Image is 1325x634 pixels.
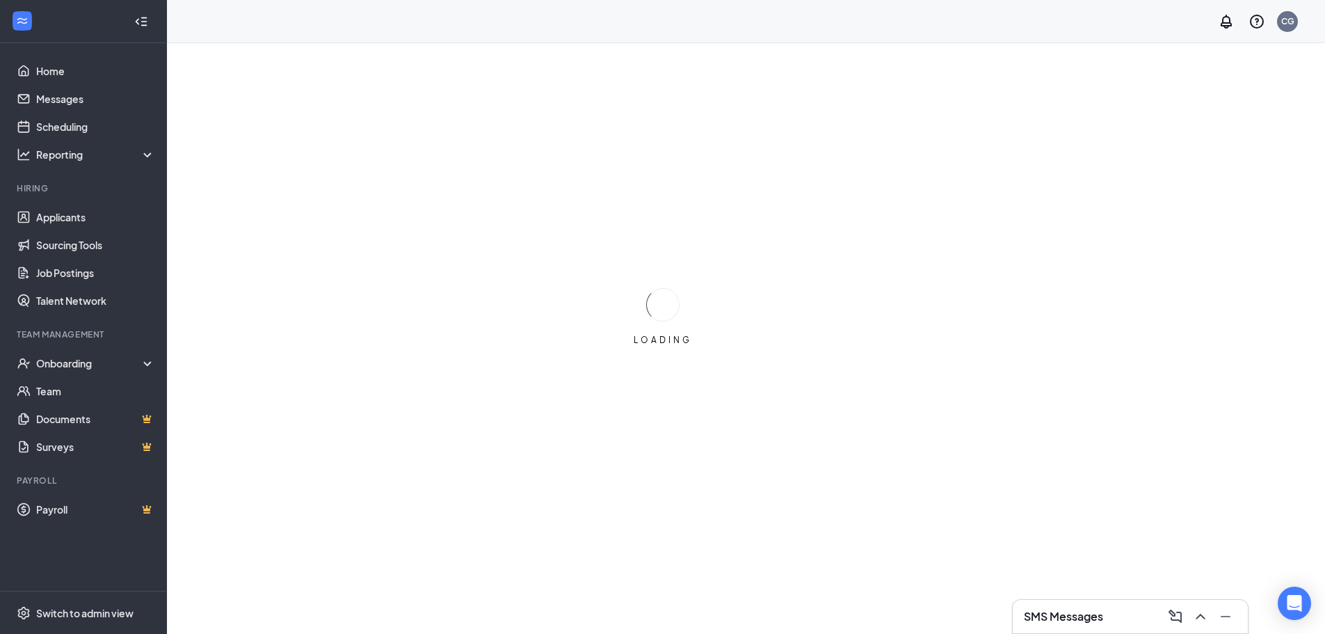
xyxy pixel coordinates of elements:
svg: Notifications [1218,13,1235,30]
a: Team [36,377,155,405]
svg: Collapse [134,15,148,29]
button: Minimize [1214,605,1237,628]
svg: UserCheck [17,356,31,370]
div: Open Intercom Messenger [1278,587,1311,620]
a: Scheduling [36,113,155,141]
svg: ComposeMessage [1167,608,1184,625]
a: Messages [36,85,155,113]
a: Sourcing Tools [36,231,155,259]
div: Payroll [17,475,152,486]
a: SurveysCrown [36,433,155,461]
a: Applicants [36,203,155,231]
div: Hiring [17,182,152,194]
a: PayrollCrown [36,496,155,523]
svg: Settings [17,606,31,620]
svg: QuestionInfo [1248,13,1265,30]
div: LOADING [628,334,698,346]
div: Reporting [36,148,156,161]
button: ChevronUp [1189,605,1212,628]
svg: WorkstreamLogo [15,14,29,28]
a: Home [36,57,155,85]
button: ComposeMessage [1164,605,1187,628]
div: Team Management [17,328,152,340]
div: CG [1281,15,1294,27]
a: Job Postings [36,259,155,287]
svg: ChevronUp [1192,608,1209,625]
a: DocumentsCrown [36,405,155,433]
svg: Analysis [17,148,31,161]
svg: Minimize [1217,608,1234,625]
a: Talent Network [36,287,155,315]
div: Switch to admin view [36,606,134,620]
h3: SMS Messages [1024,609,1103,624]
div: Onboarding [36,356,143,370]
